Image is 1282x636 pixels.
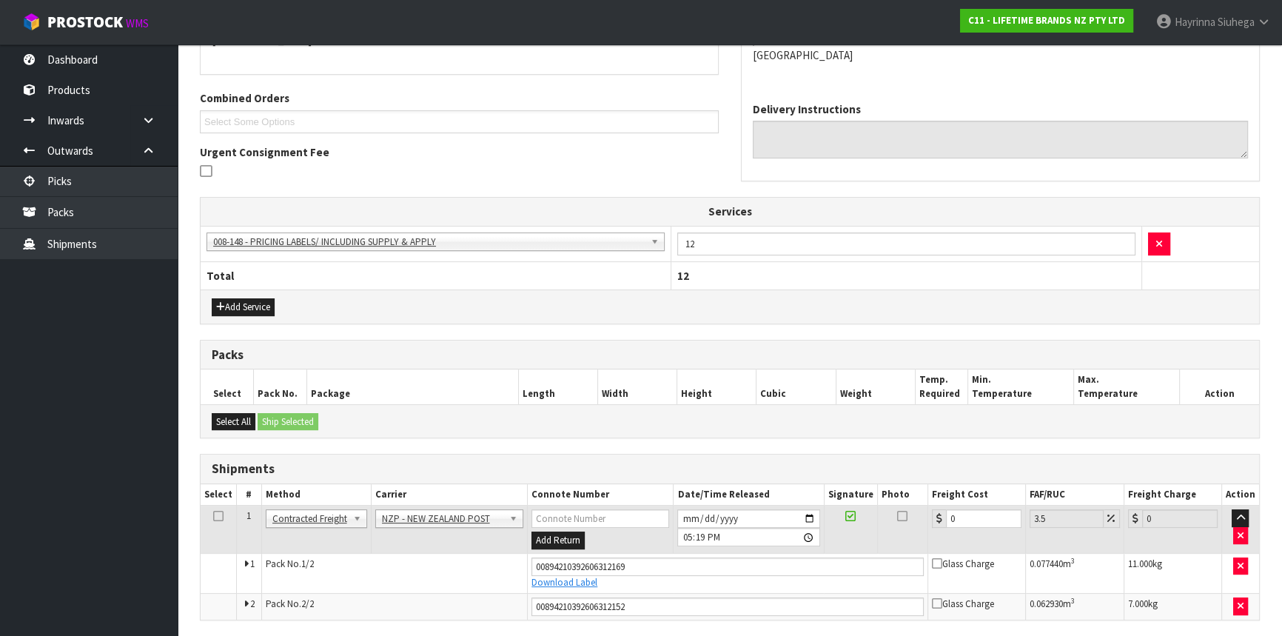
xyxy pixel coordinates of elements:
span: 12 [677,269,689,283]
span: Hayrinna [1175,15,1215,29]
th: Pack No. [254,369,307,404]
span: NZP - NEW ZEALAND POST [382,510,504,528]
img: cube-alt.png [22,13,41,31]
th: Length [518,369,597,404]
span: 2/2 [301,597,314,610]
span: 1/2 [301,558,314,570]
th: Select [201,369,254,404]
label: Delivery Instructions [753,101,861,117]
td: kg [1124,553,1222,593]
span: Glass Charge [932,597,994,610]
span: Siuhega [1218,15,1255,29]
button: Add Return [531,532,585,549]
input: Connote Number [531,558,924,576]
th: Freight Cost [928,484,1026,506]
label: Urgent Consignment Fee [200,144,329,160]
th: # [237,484,262,506]
td: kg [1124,594,1222,620]
sup: 3 [1071,596,1075,606]
sup: 3 [1071,556,1075,566]
th: Temp. Required [915,369,968,404]
th: Method [261,484,371,506]
span: 1 [246,509,251,522]
span: 008-148 - PRICING LABELS/ INCLUDING SUPPLY & APPLY [213,233,645,251]
th: Connote Number [528,484,674,506]
th: Height [677,369,756,404]
th: Max. Temperature [1074,369,1180,404]
small: WMS [126,16,149,30]
th: Signature [824,484,877,506]
span: 11.000 [1128,558,1152,570]
th: Photo [877,484,928,506]
span: 2 [250,597,255,610]
h3: Shipments [212,462,1248,476]
span: ProStock [47,13,123,32]
td: Pack No. [261,553,528,593]
th: Width [597,369,677,404]
td: Pack No. [261,594,528,620]
span: Glass Charge [932,558,994,570]
input: Freight Charge [1142,509,1218,528]
td: m [1025,553,1124,593]
input: Connote Number [531,597,924,616]
a: Download Label [531,576,597,589]
span: 0.077440 [1030,558,1063,570]
th: Freight Charge [1124,484,1222,506]
th: Weight [836,369,915,404]
th: Action [1221,484,1259,506]
span: 7.000 [1128,597,1148,610]
th: FAF/RUC [1025,484,1124,506]
td: m [1025,594,1124,620]
th: Min. Temperature [968,369,1074,404]
strong: C11 - LIFETIME BRANDS NZ PTY LTD [968,14,1125,27]
input: Freight Cost [946,509,1021,528]
th: Carrier [371,484,528,506]
th: Total [201,262,671,290]
span: 1 [250,558,255,570]
a: C11 - LIFETIME BRANDS NZ PTY LTD [960,9,1133,33]
th: Select [201,484,237,506]
th: Package [306,369,518,404]
th: Action [1180,369,1259,404]
h3: Packs [212,348,1248,362]
span: 0.062930 [1030,597,1063,610]
label: Combined Orders [200,90,289,106]
button: Add Service [212,298,275,316]
th: Cubic [756,369,836,404]
th: Date/Time Released [674,484,824,506]
input: Freight Adjustment [1030,509,1104,528]
th: Services [201,198,1259,226]
span: Contracted Freight [272,510,347,528]
input: Connote Number [531,509,669,528]
button: Ship Selected [258,413,318,431]
button: Select All [212,413,255,431]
